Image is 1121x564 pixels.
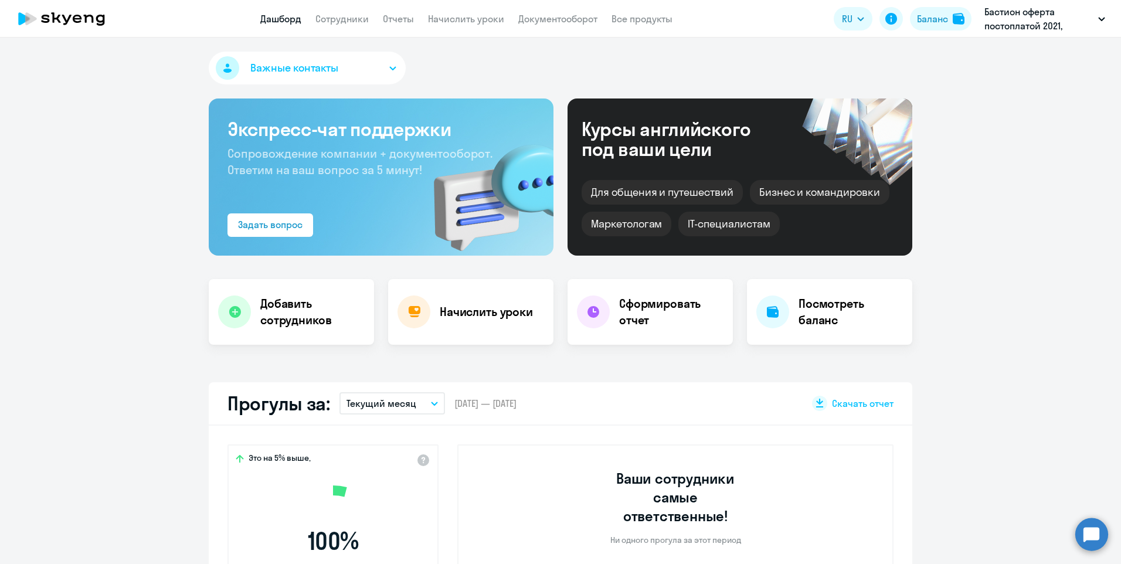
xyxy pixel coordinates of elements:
span: Это на 5% выше, [249,453,311,467]
h4: Начислить уроки [440,304,533,320]
a: Документооборот [518,13,597,25]
button: RU [834,7,872,30]
img: balance [953,13,964,25]
img: bg-img [417,124,553,256]
div: Курсы английского под ваши цели [582,119,782,159]
div: IT-специалистам [678,212,779,236]
span: Важные контакты [250,60,338,76]
span: 100 % [266,527,400,555]
h2: Прогулы за: [227,392,330,415]
button: Задать вопрос [227,213,313,237]
p: Текущий месяц [347,396,416,410]
button: Бастион оферта постоплатой 2021, БАСТИОН, АО [979,5,1111,33]
div: Бизнес и командировки [750,180,889,205]
a: Отчеты [383,13,414,25]
a: Все продукты [612,13,672,25]
div: Задать вопрос [238,218,303,232]
div: Маркетологам [582,212,671,236]
h4: Добавить сотрудников [260,295,365,328]
div: Для общения и путешествий [582,180,743,205]
span: [DATE] — [DATE] [454,397,517,410]
span: Сопровождение компании + документооборот. Ответим на ваш вопрос за 5 минут! [227,146,492,177]
a: Начислить уроки [428,13,504,25]
button: Балансbalance [910,7,971,30]
p: Бастион оферта постоплатой 2021, БАСТИОН, АО [984,5,1093,33]
button: Текущий месяц [339,392,445,414]
div: Баланс [917,12,948,26]
a: Сотрудники [315,13,369,25]
span: Скачать отчет [832,397,894,410]
h4: Посмотреть баланс [799,295,903,328]
span: RU [842,12,852,26]
button: Важные контакты [209,52,406,84]
h4: Сформировать отчет [619,295,723,328]
a: Дашборд [260,13,301,25]
h3: Ваши сотрудники самые ответственные! [600,469,751,525]
h3: Экспресс-чат поддержки [227,117,535,141]
p: Ни одного прогула за этот период [610,535,741,545]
